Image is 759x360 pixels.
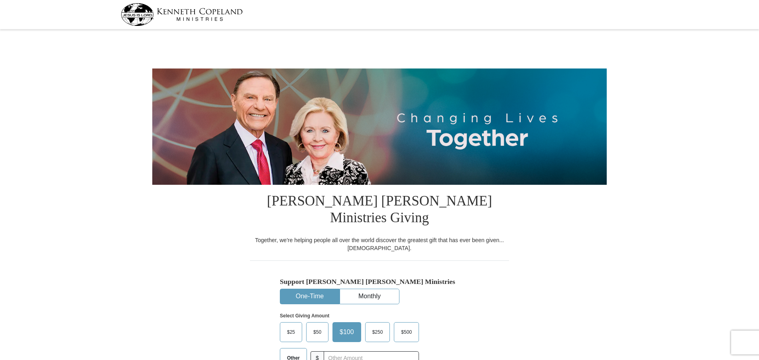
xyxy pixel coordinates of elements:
h5: Support [PERSON_NAME] [PERSON_NAME] Ministries [280,278,479,286]
strong: Select Giving Amount [280,313,329,319]
span: $100 [336,326,358,338]
h1: [PERSON_NAME] [PERSON_NAME] Ministries Giving [250,185,509,236]
button: Monthly [340,289,399,304]
span: $25 [283,326,299,338]
img: kcm-header-logo.svg [121,3,243,26]
span: $50 [309,326,325,338]
span: $500 [397,326,416,338]
button: One-Time [280,289,339,304]
span: $250 [368,326,387,338]
div: Together, we're helping people all over the world discover the greatest gift that has ever been g... [250,236,509,252]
